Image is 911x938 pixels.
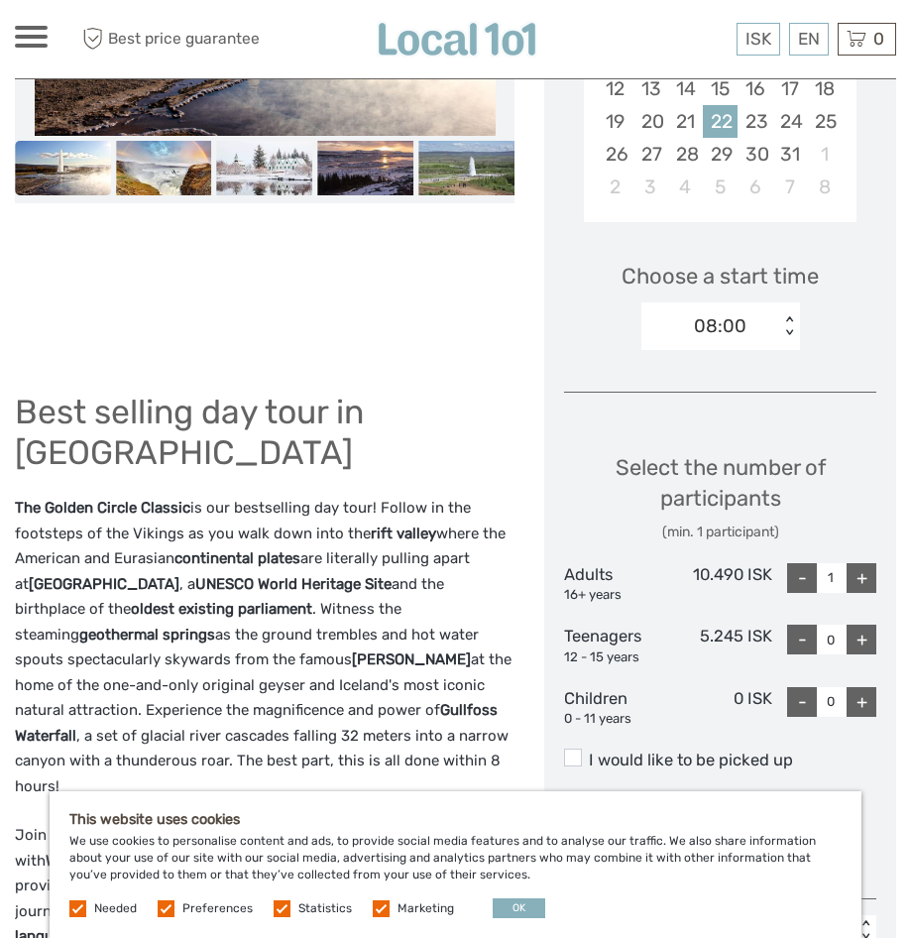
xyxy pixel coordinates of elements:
div: Choose Tuesday, October 21st, 2025 [668,105,703,138]
img: 789d360b66274714a4298a4071a5bf9e_slider_thumbnail.jpg [217,141,313,194]
div: 16+ years [564,586,668,605]
strong: geothermal springs [79,626,215,644]
div: Choose Monday, November 3rd, 2025 [633,171,668,203]
div: Choose Saturday, October 25th, 2025 [807,105,842,138]
div: Adults [564,563,668,605]
div: Choose Friday, October 17th, 2025 [772,72,807,105]
div: Choose Tuesday, November 4th, 2025 [668,171,703,203]
div: Choose Friday, October 31st, 2025 [772,138,807,171]
div: (min. 1 participant) [564,523,876,542]
strong: Gullfoss Waterfall [15,701,498,745]
div: 08:00 [694,313,746,339]
label: Marketing [398,900,454,917]
div: + [847,563,876,593]
div: month 2025-10 [590,6,850,203]
strong: The Golden Circle Classic [15,499,190,517]
strong: [PERSON_NAME] [352,650,471,668]
div: We use cookies to personalise content and ads, to provide social media features and to analyse ou... [50,791,861,938]
div: Choose Thursday, October 16th, 2025 [738,72,772,105]
div: Choose Sunday, October 26th, 2025 [598,138,632,171]
label: I would like to be picked up [564,749,876,772]
img: c0de1f531bed482d8f827e8adb229bb7_slider_thumbnail.jpeg [418,141,514,194]
div: Choose Sunday, October 12th, 2025 [598,72,632,105]
span: 0 [870,29,887,49]
label: Needed [94,900,137,917]
div: Choose Thursday, October 30th, 2025 [738,138,772,171]
div: Choose Friday, November 7th, 2025 [772,171,807,203]
div: Choose Saturday, November 8th, 2025 [807,171,842,203]
img: b846a1ecf8ab4e89888a13218a665a4c_slider_thumbnail.jpg [116,141,212,194]
div: Choose Friday, October 24th, 2025 [772,105,807,138]
div: Choose Monday, October 20th, 2025 [633,105,668,138]
button: OK [493,898,545,918]
strong: continental plates [174,549,300,567]
h1: Best selling day tour in [GEOGRAPHIC_DATA] [15,392,514,472]
div: Select the number of participants [564,452,876,542]
div: Choose Monday, October 13th, 2025 [633,72,668,105]
div: 12 - 15 years [564,648,668,667]
strong: UNESCO World Heritage Site [195,575,392,593]
div: Choose Tuesday, October 28th, 2025 [668,138,703,171]
div: Choose Wednesday, October 15th, 2025 [703,72,738,105]
div: Choose Wednesday, October 29th, 2025 [703,138,738,171]
strong: oldest existing parliament [131,600,312,618]
img: e175debaa42941df996bc995c853bfbe_slider_thumbnail.jpg [317,141,413,194]
div: Choose Thursday, November 6th, 2025 [738,171,772,203]
div: Teenagers [564,625,668,666]
div: EN [789,23,829,56]
strong: WiFi-connected computer tablets for each guest [46,852,384,870]
div: - [787,625,817,654]
span: Choose a start time [622,261,819,292]
label: Statistics [298,900,352,917]
div: 0 ISK [668,687,772,729]
span: ISK [745,29,771,49]
div: Children [564,687,668,729]
div: 5.245 ISK [668,625,772,666]
strong: [GEOGRAPHIC_DATA] [29,575,179,593]
div: + [847,687,876,717]
div: Choose Sunday, October 19th, 2025 [598,105,632,138]
div: Choose Tuesday, October 14th, 2025 [668,72,703,105]
div: 0 - 11 years [564,710,668,729]
img: 9f6193964c564d70b71f3d9082c596d8_slider_thumbnail.jpeg [15,141,111,194]
div: - [787,563,817,593]
div: Choose Sunday, November 2nd, 2025 [598,171,632,203]
div: - [787,687,817,717]
img: Local 101 [371,15,543,63]
div: < > [780,316,797,337]
div: Choose Saturday, October 18th, 2025 [807,72,842,105]
span: Best price guarantee [77,23,260,56]
div: Choose Saturday, November 1st, 2025 [807,138,842,171]
label: Preferences [182,900,253,917]
strong: rift valley [371,525,436,542]
div: 10.490 ISK [668,563,772,605]
div: Choose Wednesday, November 5th, 2025 [703,171,738,203]
h5: This website uses cookies [69,811,842,828]
div: Choose Thursday, October 23rd, 2025 [738,105,772,138]
div: + [847,625,876,654]
p: is our bestselling day tour! Follow in the footsteps of the Vikings as you walk down into the whe... [15,496,514,799]
div: Choose Monday, October 27th, 2025 [633,138,668,171]
div: Choose Wednesday, October 22nd, 2025 [703,105,738,138]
